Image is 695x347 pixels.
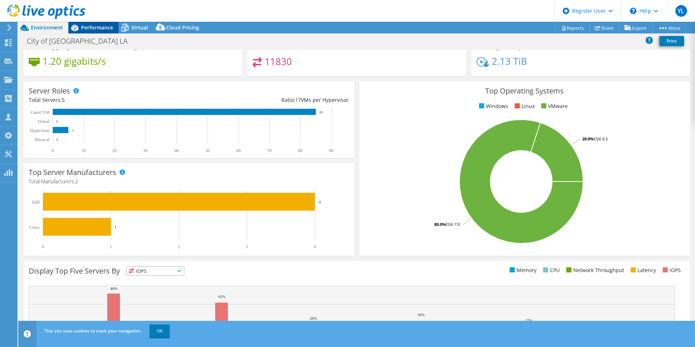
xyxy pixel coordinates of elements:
li: CPU [541,266,560,274]
text: 70 [267,148,272,153]
span: YL [675,5,687,17]
text: 80 [298,148,302,153]
text: 1 [115,225,117,229]
text: 0 [56,138,58,141]
h4: 1.20 gigabits/s [43,57,106,65]
span: Environment [31,24,63,31]
a: OK [149,324,170,338]
div: Total Servers: [29,96,189,104]
text: 3 [246,244,248,249]
a: Print [659,36,684,46]
text: 30% [417,312,425,317]
a: More [652,22,686,33]
span: 5 [62,96,65,103]
text: Dell [32,200,40,205]
li: IOPS [661,266,681,274]
span: Cloud Pricing [166,24,199,31]
text: 50 [205,148,210,153]
text: 5 [72,129,74,132]
li: Linux [513,102,535,110]
text: 41% [218,294,225,299]
h1: City of [GEOGRAPHIC_DATA] LA [24,37,139,45]
span: Performance [81,24,113,31]
svg: \n [630,8,636,14]
tspan: 20.0% [582,136,594,141]
li: VMware [539,102,568,110]
span: IOPS [127,267,184,275]
text: 85 [320,111,323,114]
li: Memory [508,266,537,274]
span: 2 [75,178,78,185]
text: 0 [56,120,58,123]
text: 27% [525,318,533,323]
h4: 2.13 TiB [492,57,527,65]
text: Guest VM [31,110,49,115]
tspan: 80.0% [434,222,446,227]
text: Cisco [29,225,39,230]
h4: 11830 [265,57,292,65]
text: 26% [79,320,86,324]
text: 40 [174,148,179,153]
span: Virtual [131,24,148,31]
div: Ratio: VMs per Hypervisor [189,96,349,104]
text: 46% [110,286,117,291]
li: Network Throughput [565,266,624,274]
a: Export [619,22,652,33]
h4: Total Manufacturers: [29,178,349,186]
span: 17 [295,96,301,103]
text: 28% [310,316,317,320]
text: 60 [236,148,241,153]
a: Reports [555,22,590,33]
li: Latency [629,266,656,274]
text: 1 [110,244,112,249]
a: Share [589,22,619,33]
h3: Top Operating Systems [365,87,684,95]
span: This site uses cookies to track your navigation. [44,328,142,334]
text: 4 [314,244,316,249]
text: 2 [178,244,180,249]
text: 10 [81,148,86,153]
text: 0 [42,244,44,249]
text: Physical [35,137,49,142]
h3: Server Roles [29,87,70,95]
tspan: ESXi 7.0 [446,222,460,227]
h3: Top Server Manufacturers [29,168,116,176]
tspan: ESXi 6.5 [594,136,608,141]
text: Hypervisor [30,128,49,133]
text: Virtual [37,119,50,124]
text: 0 [52,148,54,153]
li: Windows [477,102,508,110]
text: 30 [143,148,148,153]
text: 20 [112,148,117,153]
text: 90 [329,148,333,153]
text: 4 [319,200,321,204]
